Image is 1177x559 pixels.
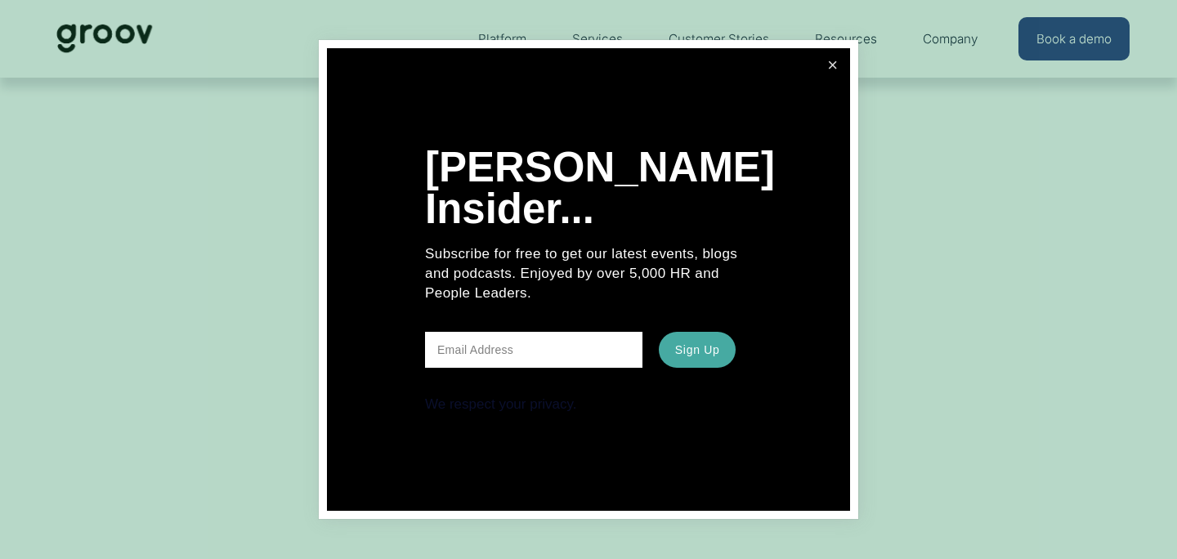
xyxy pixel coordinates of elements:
[425,244,752,302] p: Subscribe for free to get our latest events, blogs and podcasts. Enjoyed by over 5,000 HR and Peo...
[817,51,848,81] a: Close
[425,146,775,230] h1: [PERSON_NAME] Insider...
[425,396,752,413] div: We respect your privacy.
[675,343,720,356] span: Sign Up
[425,332,642,368] input: Email Address
[659,332,736,368] button: Sign Up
